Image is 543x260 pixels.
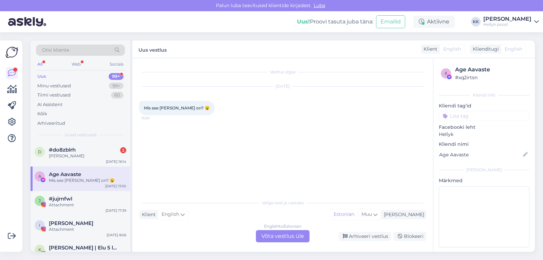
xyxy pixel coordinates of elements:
[38,149,41,154] span: d
[445,71,447,76] span: x
[39,198,41,203] span: j
[37,83,71,89] div: Minu vestlused
[455,66,527,74] div: Age Aavaste
[256,230,310,242] div: Võta vestlus üle
[39,223,40,228] span: I
[65,132,96,138] span: Uued vestlused
[439,141,529,148] p: Kliendi nimi
[49,196,72,202] span: #jujrnfwl
[120,147,126,153] div: 2
[109,73,124,80] div: 99+
[105,184,126,189] div: [DATE] 13:50
[49,251,126,257] div: Attachment
[106,208,126,213] div: [DATE] 17:39
[471,17,481,27] div: KK
[49,177,126,184] div: Mis see [PERSON_NAME] on? 😮
[37,73,46,80] div: Uus
[483,16,539,27] a: [PERSON_NAME]Hellyk pood
[70,60,82,69] div: Web
[36,60,44,69] div: All
[264,223,301,229] div: English to Estonian
[42,47,69,54] span: Otsi kliente
[141,116,167,121] span: 13:50
[37,110,47,117] div: Kõik
[5,46,18,59] img: Askly Logo
[470,46,499,53] div: Klienditugi
[439,167,529,173] div: [PERSON_NAME]
[106,159,126,164] div: [DATE] 16:14
[413,16,455,28] div: Aktiivne
[483,22,531,27] div: Hellyk pood
[109,83,124,89] div: 99+
[455,74,527,81] div: # xq2irtsn
[312,2,327,8] span: Luba
[49,220,93,226] span: Inga Kubu
[111,92,124,99] div: 60
[49,153,126,159] div: [PERSON_NAME]
[37,101,62,108] div: AI Assistent
[339,232,391,241] div: Arhiveeri vestlus
[49,147,76,153] span: #do8zblrh
[37,92,71,99] div: Tiimi vestlused
[139,200,426,206] div: Valige keel ja vastake
[108,60,125,69] div: Socials
[376,15,405,28] button: Emailid
[381,211,424,218] div: [PERSON_NAME]
[139,211,156,218] div: Klient
[505,46,522,53] span: English
[421,46,437,53] div: Klient
[37,120,65,127] div: Arhiveeritud
[483,16,531,22] div: [PERSON_NAME]
[394,232,426,241] div: Blokeeri
[439,111,529,121] input: Lisa tag
[138,45,167,54] label: Uus vestlus
[297,18,373,26] div: Proovi tasuta juba täna:
[49,202,126,208] div: Attachment
[144,105,210,110] span: Mis see [PERSON_NAME] on? 😮
[139,83,426,89] div: [DATE]
[439,92,529,98] div: Kliendi info
[162,211,179,218] span: English
[49,226,126,232] div: Attachment
[139,69,426,75] div: Vestlus algas
[439,102,529,109] p: Kliendi tag'id
[330,209,358,220] div: Estonian
[107,232,126,238] div: [DATE] 8:06
[38,247,41,252] span: K
[439,131,529,138] p: Hellyk
[49,171,81,177] span: Age Aavaste
[439,124,529,131] p: Facebooki leht
[297,18,310,25] b: Uus!
[443,46,461,53] span: English
[49,245,119,251] span: Kristiina Kruus | Elu 5 lapsega
[38,174,41,179] span: A
[361,211,372,217] span: Muu
[439,177,529,184] p: Märkmed
[439,151,522,158] input: Lisa nimi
